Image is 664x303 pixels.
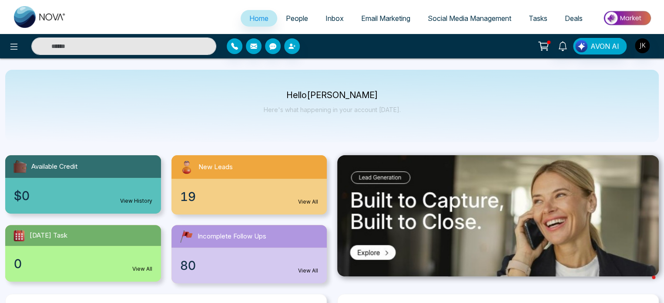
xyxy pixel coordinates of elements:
[317,10,352,27] a: Inbox
[180,187,196,206] span: 19
[12,159,28,174] img: availableCredit.svg
[277,10,317,27] a: People
[529,14,547,23] span: Tasks
[178,159,195,175] img: newLeads.svg
[264,106,401,113] p: Here's what happening in your account [DATE].
[337,155,659,276] img: .
[298,267,318,275] a: View All
[166,225,332,283] a: Incomplete Follow Ups80View All
[14,187,30,205] span: $0
[120,197,152,205] a: View History
[352,10,419,27] a: Email Marketing
[14,6,66,28] img: Nova CRM Logo
[590,41,619,51] span: AVON AI
[298,198,318,206] a: View All
[325,14,344,23] span: Inbox
[573,38,627,54] button: AVON AI
[286,14,308,23] span: People
[249,14,268,23] span: Home
[31,162,77,172] span: Available Credit
[596,8,659,28] img: Market-place.gif
[635,38,650,53] img: User Avatar
[520,10,556,27] a: Tasks
[241,10,277,27] a: Home
[419,10,520,27] a: Social Media Management
[166,155,332,214] a: New Leads19View All
[30,231,67,241] span: [DATE] Task
[178,228,194,244] img: followUps.svg
[556,10,591,27] a: Deals
[198,162,233,172] span: New Leads
[428,14,511,23] span: Social Media Management
[634,273,655,294] iframe: Intercom live chat
[575,40,587,52] img: Lead Flow
[361,14,410,23] span: Email Marketing
[198,232,266,242] span: Incomplete Follow Ups
[565,14,583,23] span: Deals
[180,256,196,275] span: 80
[132,265,152,273] a: View All
[264,92,401,99] p: Hello [PERSON_NAME]
[14,255,22,273] span: 0
[12,228,26,242] img: todayTask.svg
